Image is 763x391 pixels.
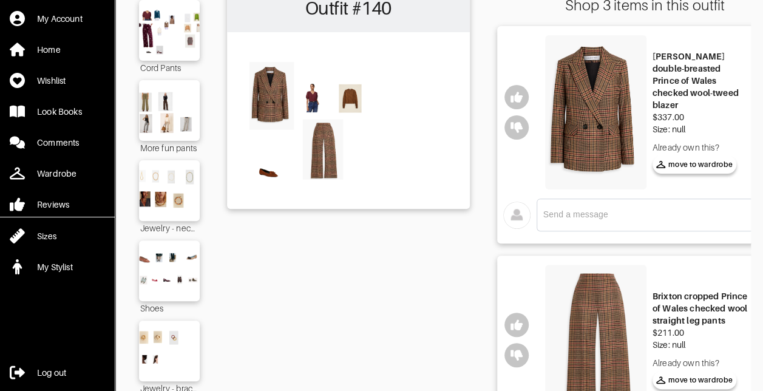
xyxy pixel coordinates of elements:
[656,159,733,170] span: move to wardrobe
[37,137,79,149] div: Comments
[37,44,61,56] div: Home
[653,111,748,123] div: $337.00
[37,106,82,118] div: Look Books
[139,141,200,154] div: More fun pants
[139,221,200,234] div: Jewelry - necklaces
[653,155,737,174] button: move to wardrobe
[37,261,73,273] div: My Stylist
[37,230,56,242] div: Sizes
[139,61,200,74] div: Cord Pants
[37,367,66,379] div: Log out
[135,327,204,375] img: Outfit Jewelry - bracelets and earrings
[653,371,737,389] button: move to wardrobe
[139,301,200,314] div: Shoes
[135,86,204,135] img: Outfit More fun pants
[37,75,66,87] div: Wishlist
[653,50,748,111] div: [PERSON_NAME] double-breasted Prince of Wales checked wool-tweed blazer
[653,141,748,154] div: Already own this?
[233,38,464,201] img: Outfit Outfit #140
[135,246,204,295] img: Outfit Shoes
[653,339,748,351] div: Size: null
[135,166,204,215] img: Outfit Jewelry - necklaces
[545,35,646,189] img: Sevyn Dickey double-breasted Prince of Wales checked wool-tweed blazer
[653,357,748,369] div: Already own this?
[37,199,69,211] div: Reviews
[37,13,83,25] div: My Account
[653,123,748,135] div: Size: null
[653,290,748,327] div: Brixton cropped Prince of Wales checked wool straight leg pants
[135,6,204,55] img: Outfit Cord Pants
[653,327,748,339] div: $211.00
[37,168,76,180] div: Wardrobe
[503,202,531,229] img: avatar
[656,375,733,386] span: move to wardrobe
